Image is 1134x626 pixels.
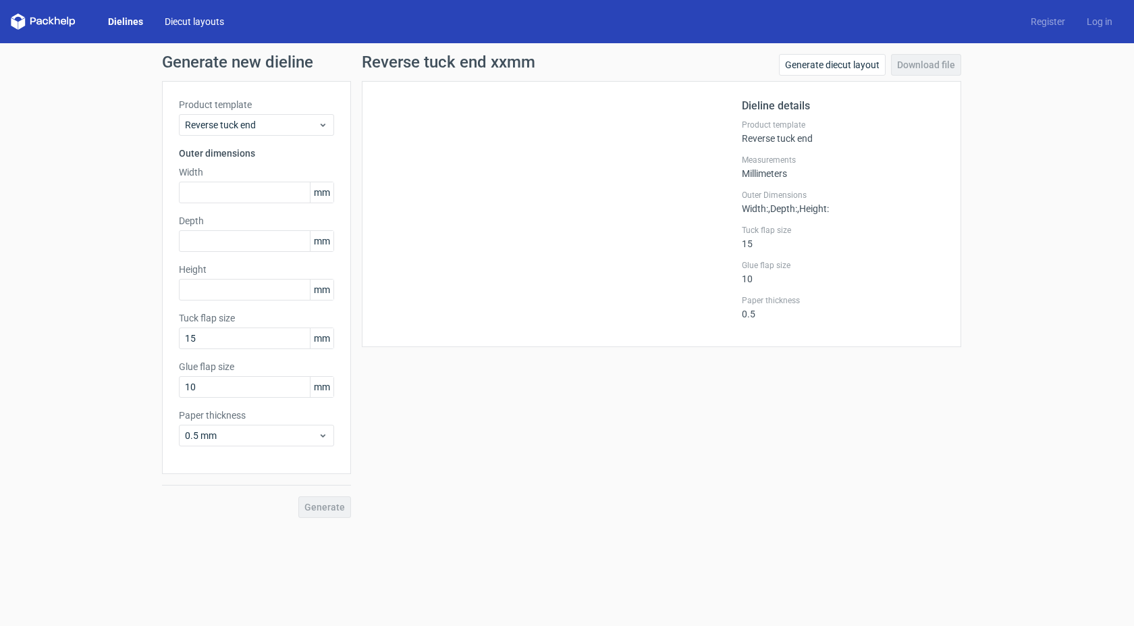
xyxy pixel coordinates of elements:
[310,280,333,300] span: mm
[179,263,334,276] label: Height
[1076,15,1123,28] a: Log in
[742,98,944,114] h2: Dieline details
[179,214,334,228] label: Depth
[742,155,944,165] label: Measurements
[179,147,334,160] h3: Outer dimensions
[742,225,944,236] label: Tuck flap size
[779,54,886,76] a: Generate diecut layout
[768,203,797,214] span: , Depth :
[742,295,944,306] label: Paper thickness
[742,155,944,179] div: Millimeters
[179,409,334,422] label: Paper thickness
[742,203,768,214] span: Width :
[154,15,235,28] a: Diecut layouts
[310,231,333,251] span: mm
[162,54,972,70] h1: Generate new dieline
[185,118,318,132] span: Reverse tuck end
[362,54,535,70] h1: Reverse tuck end xxmm
[797,203,829,214] span: , Height :
[185,429,318,442] span: 0.5 mm
[179,98,334,111] label: Product template
[742,295,944,319] div: 0.5
[97,15,154,28] a: Dielines
[179,360,334,373] label: Glue flap size
[742,225,944,249] div: 15
[179,165,334,179] label: Width
[742,260,944,284] div: 10
[179,311,334,325] label: Tuck flap size
[1020,15,1076,28] a: Register
[310,182,333,203] span: mm
[742,120,944,130] label: Product template
[742,120,944,144] div: Reverse tuck end
[310,328,333,348] span: mm
[310,377,333,397] span: mm
[742,190,944,201] label: Outer Dimensions
[742,260,944,271] label: Glue flap size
